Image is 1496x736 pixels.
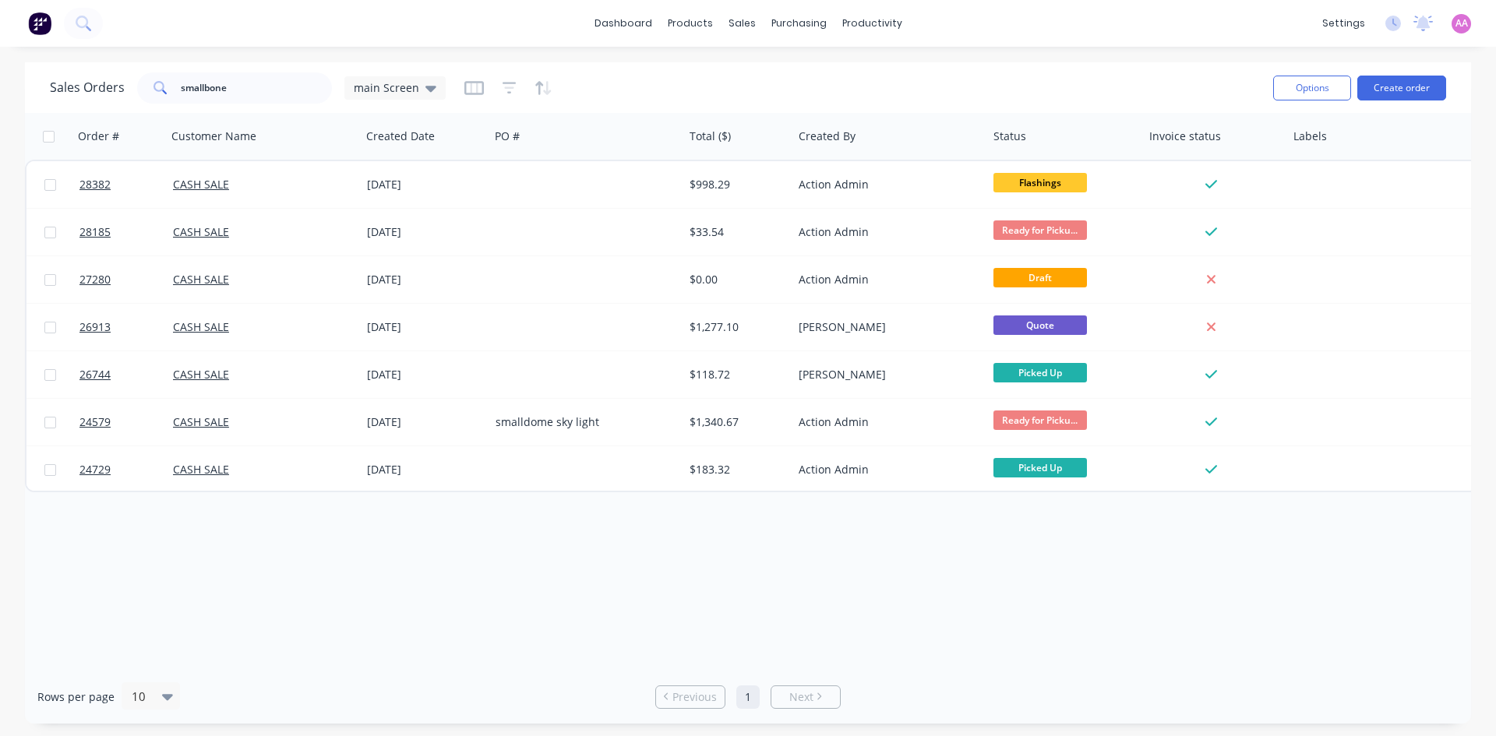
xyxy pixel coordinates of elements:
[690,319,781,335] div: $1,277.10
[78,129,119,144] div: Order #
[799,319,972,335] div: [PERSON_NAME]
[79,177,111,192] span: 28382
[799,462,972,477] div: Action Admin
[799,272,972,287] div: Action Admin
[79,367,111,382] span: 26744
[799,367,972,382] div: [PERSON_NAME]
[79,209,173,255] a: 28185
[173,319,229,334] a: CASH SALE
[690,272,781,287] div: $0.00
[496,414,669,430] div: smalldome sky light
[993,220,1087,240] span: Ready for Picku...
[993,363,1087,382] span: Picked Up
[495,129,520,144] div: PO #
[672,689,717,705] span: Previous
[79,399,173,445] a: 24579
[993,268,1087,287] span: Draft
[171,129,256,144] div: Customer Name
[799,129,856,144] div: Created By
[367,319,483,335] div: [DATE]
[173,367,229,382] a: CASH SALE
[649,685,847,709] ul: Pagination
[367,224,483,240] div: [DATE]
[354,79,419,96] span: main Screen
[79,161,173,208] a: 28382
[79,319,111,335] span: 26913
[79,224,111,240] span: 28185
[799,177,972,192] div: Action Admin
[656,689,725,705] a: Previous page
[587,12,660,35] a: dashboard
[79,414,111,430] span: 24579
[28,12,51,35] img: Factory
[367,462,483,477] div: [DATE]
[367,367,483,382] div: [DATE]
[690,414,781,430] div: $1,340.67
[993,129,1026,144] div: Status
[79,256,173,303] a: 27280
[79,351,173,398] a: 26744
[173,462,229,477] a: CASH SALE
[1357,76,1446,100] button: Create order
[690,367,781,382] div: $118.72
[181,72,333,104] input: Search...
[993,315,1087,335] span: Quote
[37,689,115,705] span: Rows per page
[690,177,781,192] div: $998.29
[1455,16,1468,30] span: AA
[993,410,1087,430] span: Ready for Picku...
[367,272,483,287] div: [DATE]
[736,685,760,709] a: Page 1 is your current page
[834,12,910,35] div: productivity
[799,224,972,240] div: Action Admin
[173,414,229,429] a: CASH SALE
[79,462,111,477] span: 24729
[721,12,764,35] div: sales
[173,177,229,192] a: CASH SALE
[771,689,840,705] a: Next page
[993,173,1087,192] span: Flashings
[173,272,229,287] a: CASH SALE
[660,12,721,35] div: products
[1149,129,1221,144] div: Invoice status
[79,304,173,350] a: 26913
[764,12,834,35] div: purchasing
[50,80,125,95] h1: Sales Orders
[79,272,111,287] span: 27280
[173,224,229,239] a: CASH SALE
[1293,129,1327,144] div: Labels
[690,129,731,144] div: Total ($)
[789,689,813,705] span: Next
[993,458,1087,477] span: Picked Up
[367,177,483,192] div: [DATE]
[799,414,972,430] div: Action Admin
[690,462,781,477] div: $183.32
[690,224,781,240] div: $33.54
[1314,12,1373,35] div: settings
[79,446,173,493] a: 24729
[366,129,435,144] div: Created Date
[367,414,483,430] div: [DATE]
[1273,76,1351,100] button: Options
